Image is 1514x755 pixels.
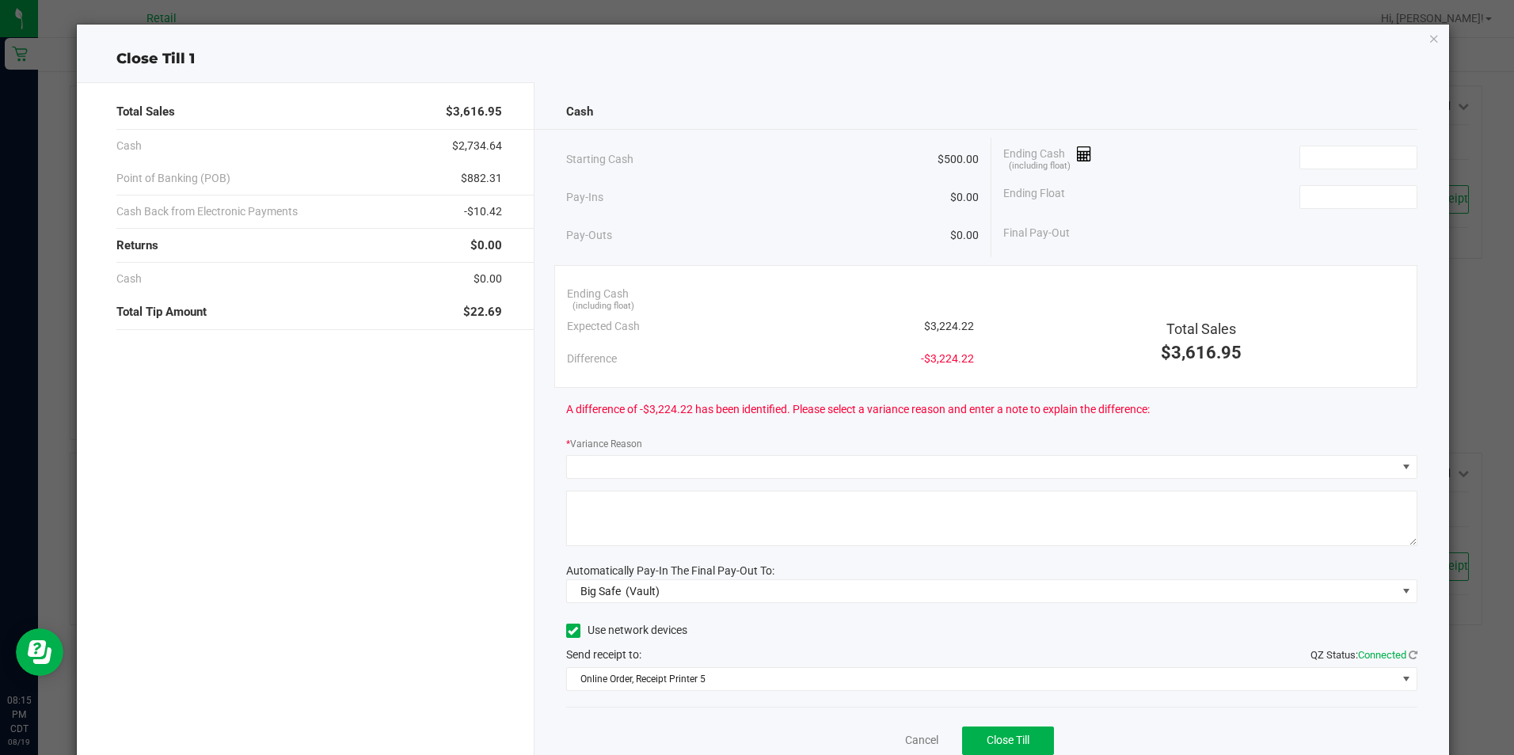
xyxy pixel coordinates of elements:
iframe: Resource center [16,628,63,676]
span: Ending Float [1003,185,1065,209]
span: Starting Cash [566,151,633,168]
span: Cash Back from Electronic Payments [116,203,298,220]
span: $22.69 [463,303,502,321]
span: $882.31 [461,170,502,187]
span: Total Tip Amount [116,303,207,321]
span: $3,616.95 [446,103,502,121]
span: Point of Banking (POB) [116,170,230,187]
span: Send receipt to: [566,648,641,661]
span: Close Till [987,734,1029,746]
span: Total Sales [1166,321,1236,337]
span: Cash [566,103,593,121]
span: $2,734.64 [452,138,502,154]
span: $3,616.95 [1161,343,1242,362]
span: Ending Cash [1003,146,1092,169]
span: Final Pay-Out [1003,225,1070,241]
span: Big Safe [580,585,621,598]
span: Pay-Ins [566,189,603,206]
span: -$3,224.22 [921,351,974,367]
span: $0.00 [474,271,502,287]
span: Connected [1358,649,1406,661]
div: Close Till 1 [77,48,1448,70]
span: Ending Cash [567,286,629,302]
span: $0.00 [950,227,979,244]
span: (including float) [573,300,634,313]
span: Pay-Outs [566,227,612,244]
a: Cancel [905,732,938,749]
span: -$10.42 [464,203,502,220]
span: Online Order, Receipt Printer 5 [567,668,1397,690]
button: Close Till [962,727,1054,755]
span: $500.00 [938,151,979,168]
span: (Vault) [626,585,660,598]
div: Returns [116,229,501,263]
span: Expected Cash [567,318,640,335]
span: Cash [116,138,142,154]
span: A difference of -$3,224.22 has been identified. Please select a variance reason and enter a note ... [566,401,1150,418]
label: Use network devices [566,622,687,639]
span: Difference [567,351,617,367]
span: Automatically Pay-In The Final Pay-Out To: [566,564,774,577]
span: $0.00 [470,237,502,255]
span: $0.00 [950,189,979,206]
span: QZ Status: [1310,649,1417,661]
span: (including float) [1009,160,1071,173]
label: Variance Reason [566,437,642,451]
span: $3,224.22 [924,318,974,335]
span: Total Sales [116,103,175,121]
span: Cash [116,271,142,287]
